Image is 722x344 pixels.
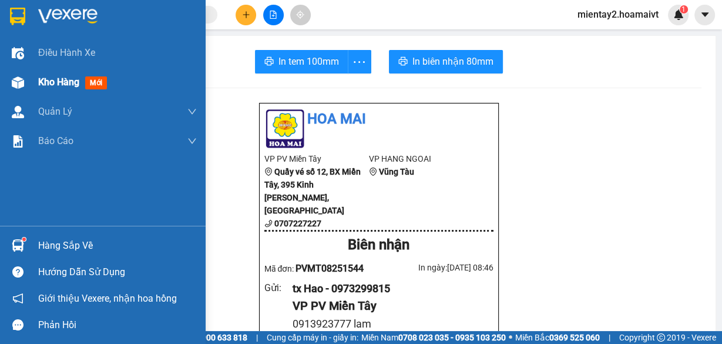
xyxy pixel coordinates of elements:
[379,167,414,176] b: Vũng Tàu
[515,331,600,344] span: Miền Bắc
[10,38,92,52] div: tx Hao
[694,5,715,25] button: caret-down
[267,331,358,344] span: Cung cấp máy in - giấy in:
[12,47,24,59] img: warehouse-icon
[264,280,293,295] div: Gửi :
[100,52,202,69] div: 0933683246
[348,50,371,74] button: more
[264,167,361,215] b: Quầy vé số 12, BX Miền Tây, 395 Kinh [PERSON_NAME], [GEOGRAPHIC_DATA]
[295,263,364,274] span: PVMT08251544
[187,136,197,146] span: down
[12,319,23,330] span: message
[263,5,284,25] button: file-add
[12,135,24,148] img: solution-icon
[85,76,107,89] span: mới
[38,76,79,88] span: Kho hàng
[264,108,305,149] img: logo.jpg
[10,52,92,69] div: 0973299815
[680,5,688,14] sup: 1
[197,333,247,342] strong: 1900 633 818
[700,9,710,20] span: caret-down
[278,54,339,69] span: In tem 100mm
[100,75,117,88] span: DĐ:
[187,107,197,116] span: down
[12,76,24,89] img: warehouse-icon
[100,38,202,52] div: KIỆT.TRÂM
[236,5,256,25] button: plus
[38,237,197,255] div: Hàng sắp về
[38,133,73,148] span: Báo cáo
[264,56,274,68] span: printer
[657,333,665,342] span: copyright
[12,266,23,278] span: question-circle
[293,297,483,315] div: VP PV Miền Tây
[100,10,202,38] div: HANG NGOAI
[369,168,377,176] span: environment
[274,219,321,228] b: 0707227227
[242,11,250,19] span: plus
[264,234,493,256] div: Biên nhận
[38,263,197,281] div: Hướng dẫn sử dụng
[10,8,25,25] img: logo-vxr
[348,55,371,69] span: more
[12,239,24,252] img: warehouse-icon
[673,9,684,20] img: icon-new-feature
[549,333,600,342] strong: 0369 525 060
[10,10,92,38] div: PV Miền Tây
[38,45,95,60] span: Điều hành xe
[269,11,277,19] span: file-add
[12,106,24,118] img: warehouse-icon
[117,69,184,89] span: my xuan
[290,5,311,25] button: aim
[398,333,506,342] strong: 0708 023 035 - 0935 103 250
[38,104,72,119] span: Quản Lý
[568,7,668,22] span: mientay2.hoamaivt
[369,152,474,165] li: VP HANG NGOAI
[22,238,26,241] sup: 1
[264,168,273,176] span: environment
[10,11,28,24] span: Gửi:
[361,331,506,344] span: Miền Nam
[293,280,483,297] div: tx Hao - 0973299815
[681,5,686,14] span: 1
[10,69,92,97] div: 0913923777 lam
[255,50,348,74] button: printerIn tem 100mm
[12,293,23,304] span: notification
[509,335,512,340] span: ⚪️
[398,56,408,68] span: printer
[264,219,273,228] span: phone
[100,11,129,24] span: Nhận:
[379,261,493,274] div: In ngày: [DATE] 08:46
[296,11,304,19] span: aim
[412,54,493,69] span: In biên nhận 80mm
[264,261,379,276] div: Mã đơn:
[293,316,483,332] div: 0913923777 lam
[264,152,370,165] li: VP PV Miền Tây
[389,50,503,74] button: printerIn biên nhận 80mm
[609,331,610,344] span: |
[264,108,493,131] li: Hoa Mai
[38,291,177,306] span: Giới thiệu Vexere, nhận hoa hồng
[38,316,197,334] div: Phản hồi
[256,331,258,344] span: |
